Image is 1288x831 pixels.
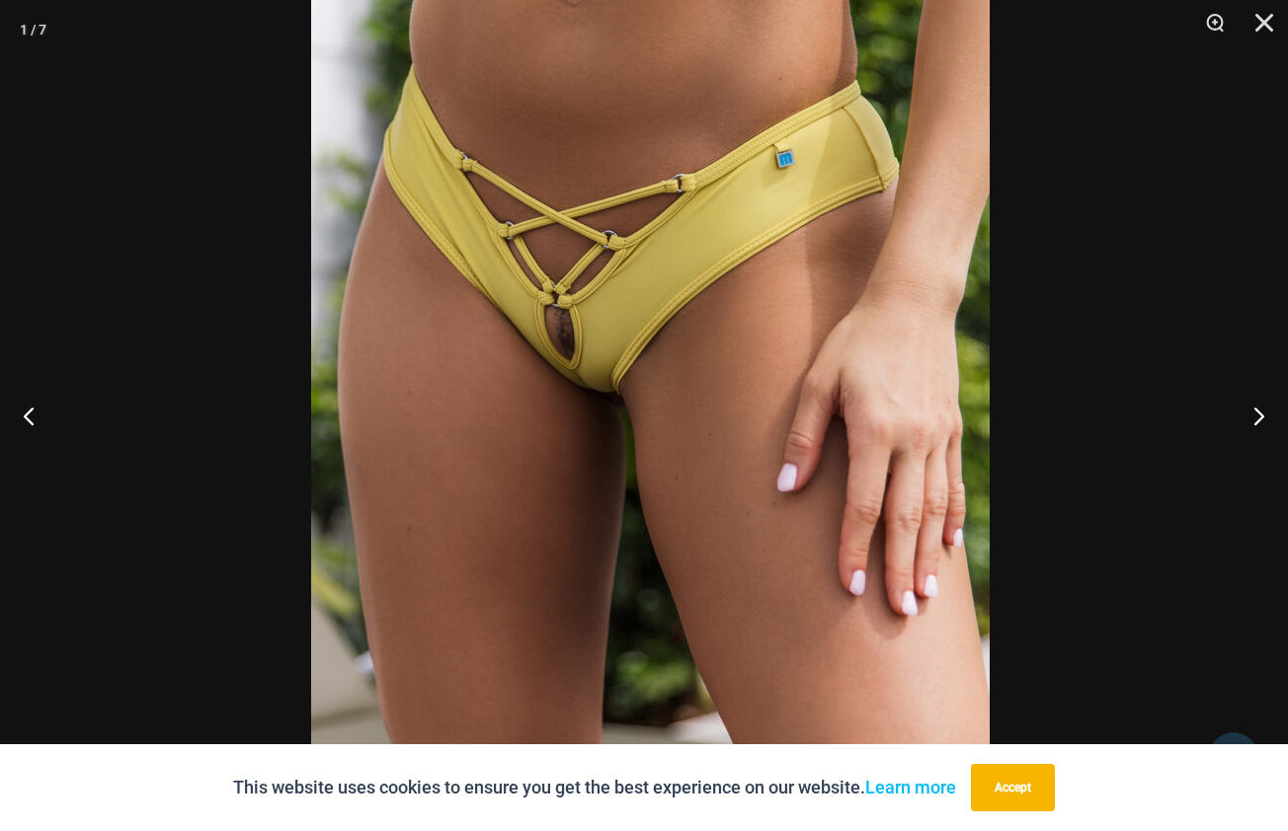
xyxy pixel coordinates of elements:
[233,773,956,802] p: This website uses cookies to ensure you get the best experience on our website.
[971,764,1055,811] button: Accept
[865,777,956,797] a: Learn more
[1214,366,1288,465] button: Next
[20,15,46,44] div: 1 / 7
